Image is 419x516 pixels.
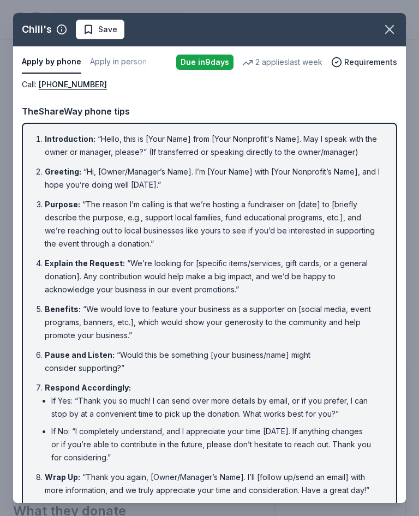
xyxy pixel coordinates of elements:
span: Introduction : [45,134,95,143]
li: “We’re looking for [specific items/services, gift cards, or a general donation]. Any contribution... [45,257,381,296]
div: 2 applies last week [242,56,322,69]
span: Call : [22,80,107,89]
li: “Hello, this is [Your Name] from [Your Nonprofit's Name]. May I speak with the owner or manager, ... [45,133,381,159]
li: If No: “I completely understand, and I appreciate your time [DATE]. If anything changes or if you... [51,425,381,464]
div: Chili's [22,21,52,38]
span: Pause and Listen : [45,350,115,359]
span: Explain the Request : [45,259,125,268]
button: Apply by phone [22,51,81,74]
li: “Hi, [Owner/Manager’s Name]. I’m [Your Name] with [Your Nonprofit’s Name], and I hope you’re doin... [45,165,381,191]
li: “Would this be something [your business/name] might consider supporting?” [45,349,381,375]
li: “Thank you again, [Owner/Manager’s Name]. I’ll [follow up/send an email] with more information, a... [45,471,381,497]
li: If Yes: “Thank you so much! I can send over more details by email, or if you prefer, I can stop b... [51,394,381,421]
span: Greeting : [45,167,81,176]
span: Requirements [344,56,397,69]
span: Benefits : [45,304,81,314]
div: Due in 9 days [176,55,234,70]
li: “The reason I’m calling is that we’re hosting a fundraiser on [date] to [briefly describe the pur... [45,198,381,250]
span: Purpose : [45,200,80,209]
button: Requirements [331,56,397,69]
button: Apply in person [90,51,147,74]
button: Save [76,20,124,39]
span: Wrap Up : [45,472,80,482]
li: “We would love to feature your business as a supporter on [social media, event programs, banners,... [45,303,381,342]
div: TheShareWay phone tips [22,104,397,118]
span: Save [98,23,117,36]
a: [PHONE_NUMBER] [39,78,107,91]
span: Respond Accordingly : [45,383,131,392]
